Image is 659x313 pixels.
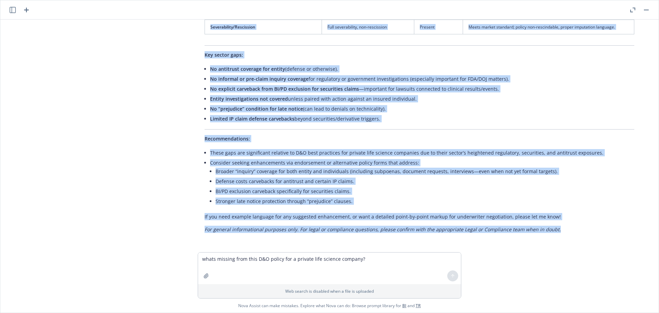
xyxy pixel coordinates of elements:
li: Consider seeking enhancements via endorsement or alternative policy forms that address: [210,158,634,208]
span: Key sector gaps: [205,52,243,58]
p: Web search is disabled when a file is uploaded [202,288,457,294]
span: Limited IP claim defense carvebacks [210,115,294,122]
li: —important for lawsuits connected to clinical results/events. [210,84,634,94]
span: Nova Assist can make mistakes. Explore what Nova can do: Browse prompt library for and [3,299,656,313]
li: Defense costs carvebacks for antitrust and certain IP claims. [216,176,634,186]
a: BI [402,303,406,309]
li: Broader “inquiry” coverage for both entity and individuals (including subpoenas, document request... [216,166,634,176]
li: These gaps are significant relative to D&O best practices for private life science companies due ... [210,148,634,158]
li: (can lead to denials on technicality). [210,104,634,114]
span: No informal or pre-claim inquiry coverage [210,76,309,82]
span: Recommendations: [205,135,250,142]
span: No explicit carveback from BI/PD exclusion for securities claims [210,86,359,92]
em: For general informational purposes only. For legal or compliance questions, please confirm with t... [205,226,561,233]
span: No “prejudice” condition for late notice [210,105,303,112]
li: (defense or otherwise). [210,64,634,74]
td: Present [414,20,463,34]
span: Severability/Rescission [210,24,255,30]
li: BI/PD exclusion carveback specifically for securities claims. [216,186,634,196]
td: Full severability, non-rescission [322,20,414,34]
li: unless paired with action against an insured individual. [210,94,634,104]
span: No antitrust coverage for entity [210,66,285,72]
a: TR [416,303,421,309]
p: If you need example language for any suggested enhancement, or want a detailed point-by-point mar... [205,213,634,220]
td: Meets market standard; policy non-rescindable, proper imputation language. [463,20,634,34]
span: Entity investigations not covered [210,96,288,102]
li: beyond securities/derivative triggers. [210,114,634,124]
li: for regulatory or government investigations (especially important for FDA/DOJ matters). [210,74,634,84]
li: Stronger late notice protection through “prejudice” clauses. [216,196,634,206]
